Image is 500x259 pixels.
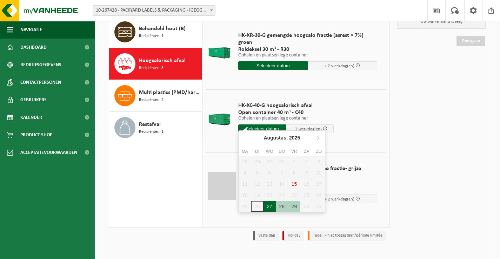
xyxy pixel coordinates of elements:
div: do [276,148,288,155]
span: Recipiënten: 1 [139,33,164,40]
span: Behandeld hout (B) [139,25,186,33]
input: Selecteer datum [238,61,308,70]
button: Hoogcalorisch afval Recipiënten: 3 [109,48,202,80]
div: zo [313,148,325,155]
span: Contactpersonen [20,74,61,91]
span: Recipiënten: 2 [139,97,164,103]
li: Holiday [282,231,304,240]
div: 29 [288,201,300,212]
span: Acceptatievoorwaarden [20,144,77,161]
a: Doorgaan [456,36,485,46]
li: Vaste dag [253,231,279,240]
span: HK-XR-30-G gemengde hoogcalo fractie (asrest > 7%) groen [238,32,377,46]
span: 10-267428 - PACKYARD LABELS & PACKAGING - NAZARETH [93,6,215,15]
button: Multi plastics (PMD/harde kunststoffen/spanbanden/EPS/folie naturel/folie gemengd) Recipiënten: 2 [109,80,202,112]
div: 27 [264,201,276,212]
div: wo [264,148,276,155]
p: Ophalen en plaatsen lege container [238,53,377,58]
div: 28 [276,201,288,212]
span: Bedrijfsgegevens [20,56,61,74]
span: Hoogcalorisch afval [139,56,186,65]
div: vr [288,148,300,155]
li: Tijdelijk niet toegestaan/période limitée [308,231,386,240]
input: Selecteer datum [238,124,286,133]
span: 10-267428 - PACKYARD LABELS & PACKAGING - NAZARETH [93,5,215,16]
span: Multi plastics (PMD/harde kunststoffen/spanbanden/EPS/folie naturel/folie gemengd) [139,88,200,97]
p: Ophalen en plaatsen lege container [238,116,334,121]
div: Augustus, [261,132,303,143]
span: + 2 werkdag(en) [292,127,322,131]
div: di [251,148,263,155]
span: Restafval [139,120,161,129]
span: Roldeksel 30 m³ - R30 [238,46,377,53]
div: ma [239,148,251,155]
span: + 2 werkdag(en) [325,197,354,202]
p: Uw winkelmand is leeg [397,15,486,28]
i: 2025 [289,135,300,140]
span: HK-XC-40-G hoogcalorisch afval [238,102,334,109]
span: Recipiënten: 3 [139,65,164,71]
span: Gebruikers [20,91,47,109]
span: + 2 werkdag(en) [325,64,354,68]
span: Recipiënten: 1 [139,129,164,135]
span: Open container 40 m³ - C40 [238,109,334,116]
span: Product Shop [20,126,52,144]
div: za [300,148,313,155]
button: Behandeld hout (B) Recipiënten: 1 [109,16,202,48]
span: Kalender [20,109,42,126]
span: Navigatie [20,21,42,39]
span: Dashboard [20,39,47,56]
button: Restafval Recipiënten: 1 [109,112,202,143]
